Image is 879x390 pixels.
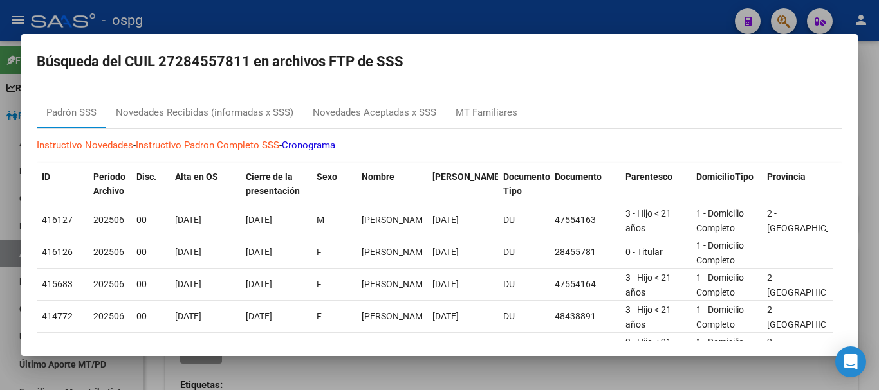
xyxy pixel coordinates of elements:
[432,311,459,321] span: [DATE]
[498,163,550,206] datatable-header-cell: Documento Tipo
[42,247,73,257] span: 416126
[362,215,430,225] span: GUTIERREZ BRUNO
[136,213,165,227] div: 00
[42,172,50,182] span: ID
[175,215,201,225] span: [DATE]
[503,213,544,227] div: DU
[42,311,73,321] span: 414772
[42,215,73,225] span: 416127
[625,247,663,257] span: 0 - Titular
[175,279,201,289] span: [DATE]
[93,311,124,321] span: 202506
[131,163,170,206] datatable-header-cell: Disc.
[696,305,744,330] span: 1 - Domicilio Completo
[42,279,73,289] span: 415683
[136,309,165,324] div: 00
[317,311,322,321] span: F
[246,279,272,289] span: [DATE]
[696,337,744,362] span: 1 - Domicilio Completo
[767,337,854,362] span: 2 - [GEOGRAPHIC_DATA]
[93,279,124,289] span: 202506
[93,172,125,197] span: Período Archivo
[356,163,427,206] datatable-header-cell: Nombre
[550,163,620,206] datatable-header-cell: Documento
[555,213,615,227] div: 47554163
[241,163,311,206] datatable-header-cell: Cierre de la presentación
[696,240,744,265] span: 1 - Domicilio Completo
[116,105,293,120] div: Novedades Recibidas (informadas x SSS)
[555,245,615,260] div: 28455781
[317,247,322,257] span: F
[136,277,165,292] div: 00
[246,311,272,321] span: [DATE]
[246,247,272,257] span: [DATE]
[625,272,671,297] span: 3 - Hijo < 21 años
[313,105,436,120] div: Novedades Aceptadas x SSS
[282,139,335,151] a: Cronograma
[175,247,201,257] span: [DATE]
[767,208,854,233] span: 2 - [GEOGRAPHIC_DATA]
[555,172,602,182] span: Documento
[767,172,806,182] span: Provincia
[136,139,279,151] a: Instructivo Padron Completo SSS
[93,215,124,225] span: 202506
[136,245,165,260] div: 00
[362,311,430,321] span: GUTIERREZ SOLANGE
[555,309,615,324] div: 48438891
[625,208,671,233] span: 3 - Hijo < 21 años
[362,279,430,289] span: GUTIERREZ EMILIA
[88,163,131,206] datatable-header-cell: Período Archivo
[311,163,356,206] datatable-header-cell: Sexo
[691,163,762,206] datatable-header-cell: DomicilioTipo
[625,337,671,362] span: 3 - Hijo < 21 años
[762,163,833,206] datatable-header-cell: Provincia
[362,247,430,257] span: VASQUEZ MARIANA
[503,172,550,197] span: Documento Tipo
[246,215,272,225] span: [DATE]
[503,245,544,260] div: DU
[696,272,744,297] span: 1 - Domicilio Completo
[835,346,866,377] div: Open Intercom Messenger
[175,311,201,321] span: [DATE]
[37,139,133,151] a: Instructivo Novedades
[362,172,394,182] span: Nombre
[432,172,504,182] span: [PERSON_NAME].
[317,215,324,225] span: M
[246,172,300,197] span: Cierre de la presentación
[625,305,671,330] span: 3 - Hijo < 21 años
[37,138,842,153] p: - -
[625,172,672,182] span: Parentesco
[136,172,156,182] span: Disc.
[37,163,88,206] datatable-header-cell: ID
[432,247,459,257] span: [DATE]
[456,105,517,120] div: MT Familiares
[432,215,459,225] span: [DATE]
[503,309,544,324] div: DU
[175,172,218,182] span: Alta en OS
[427,163,498,206] datatable-header-cell: Fecha Nac.
[46,105,97,120] div: Padrón SSS
[503,277,544,292] div: DU
[93,247,124,257] span: 202506
[696,172,754,182] span: DomicilioTipo
[317,172,337,182] span: Sexo
[432,279,459,289] span: [DATE]
[620,163,691,206] datatable-header-cell: Parentesco
[767,305,854,330] span: 2 - [GEOGRAPHIC_DATA]
[317,279,322,289] span: F
[696,208,744,233] span: 1 - Domicilio Completo
[767,272,854,297] span: 2 - [GEOGRAPHIC_DATA]
[37,49,842,74] h2: Búsqueda del CUIL 27284557811 en archivos FTP de SSS
[170,163,241,206] datatable-header-cell: Alta en OS
[555,277,615,292] div: 47554164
